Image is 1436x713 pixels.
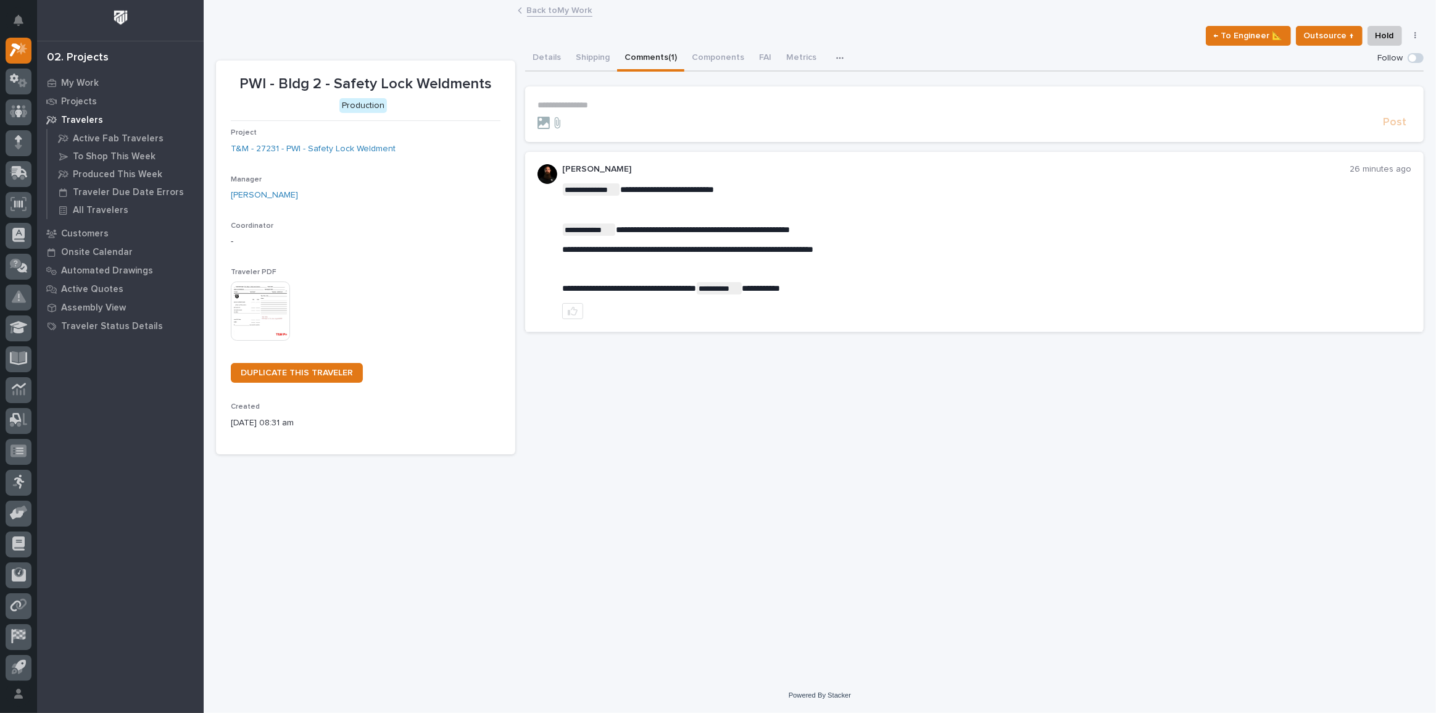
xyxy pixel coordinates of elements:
p: Projects [61,96,97,107]
div: 02. Projects [47,51,109,65]
a: Produced This Week [48,165,204,183]
a: Assembly View [37,298,204,317]
span: ← To Engineer 📐 [1214,28,1283,43]
button: Shipping [568,46,617,72]
a: Powered By Stacker [789,691,851,699]
a: Customers [37,224,204,243]
button: ← To Engineer 📐 [1206,26,1291,46]
a: Traveler Due Date Errors [48,183,204,201]
p: Follow [1377,53,1403,64]
p: Travelers [61,115,103,126]
p: Active Quotes [61,284,123,295]
p: Traveler Status Details [61,321,163,332]
a: Travelers [37,110,204,129]
a: All Travelers [48,201,204,219]
div: Production [339,98,387,114]
a: Automated Drawings [37,261,204,280]
a: DUPLICATE THIS TRAVELER [231,363,363,383]
img: zmKUmRVDQjmBLfnAs97p [537,164,557,184]
p: 26 minutes ago [1350,164,1411,175]
button: FAI [752,46,779,72]
span: Created [231,403,260,411]
button: like this post [562,303,583,319]
a: T&M - 27231 - PWI - Safety Lock Weldment [231,143,396,156]
img: Workspace Logo [109,6,132,29]
p: Assembly View [61,302,126,314]
p: Onsite Calendar [61,247,133,258]
span: Manager [231,176,262,183]
a: My Work [37,73,204,92]
p: [PERSON_NAME] [562,164,1350,175]
button: Details [525,46,568,72]
a: Active Fab Travelers [48,130,204,147]
button: Notifications [6,7,31,33]
p: Automated Drawings [61,265,153,277]
span: Traveler PDF [231,269,276,276]
span: Hold [1376,28,1394,43]
p: Traveler Due Date Errors [73,187,184,198]
a: Active Quotes [37,280,204,298]
span: Outsource ↑ [1304,28,1355,43]
span: Coordinator [231,222,273,230]
a: Projects [37,92,204,110]
p: Produced This Week [73,169,162,180]
button: Comments (1) [617,46,684,72]
button: Metrics [779,46,824,72]
button: Post [1378,115,1411,130]
div: Notifications [15,15,31,35]
span: Post [1383,115,1406,130]
p: All Travelers [73,205,128,216]
a: Traveler Status Details [37,317,204,335]
a: Back toMy Work [527,2,592,17]
p: PWI - Bldg 2 - Safety Lock Weldments [231,75,500,93]
a: [PERSON_NAME] [231,189,298,202]
p: Customers [61,228,109,240]
button: Outsource ↑ [1296,26,1363,46]
button: Components [684,46,752,72]
button: Hold [1368,26,1402,46]
a: To Shop This Week [48,148,204,165]
p: My Work [61,78,99,89]
span: Project [231,129,257,136]
p: To Shop This Week [73,151,156,162]
p: [DATE] 08:31 am [231,417,500,430]
p: Active Fab Travelers [73,133,164,144]
a: Onsite Calendar [37,243,204,261]
p: - [231,235,500,248]
span: DUPLICATE THIS TRAVELER [241,369,353,377]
